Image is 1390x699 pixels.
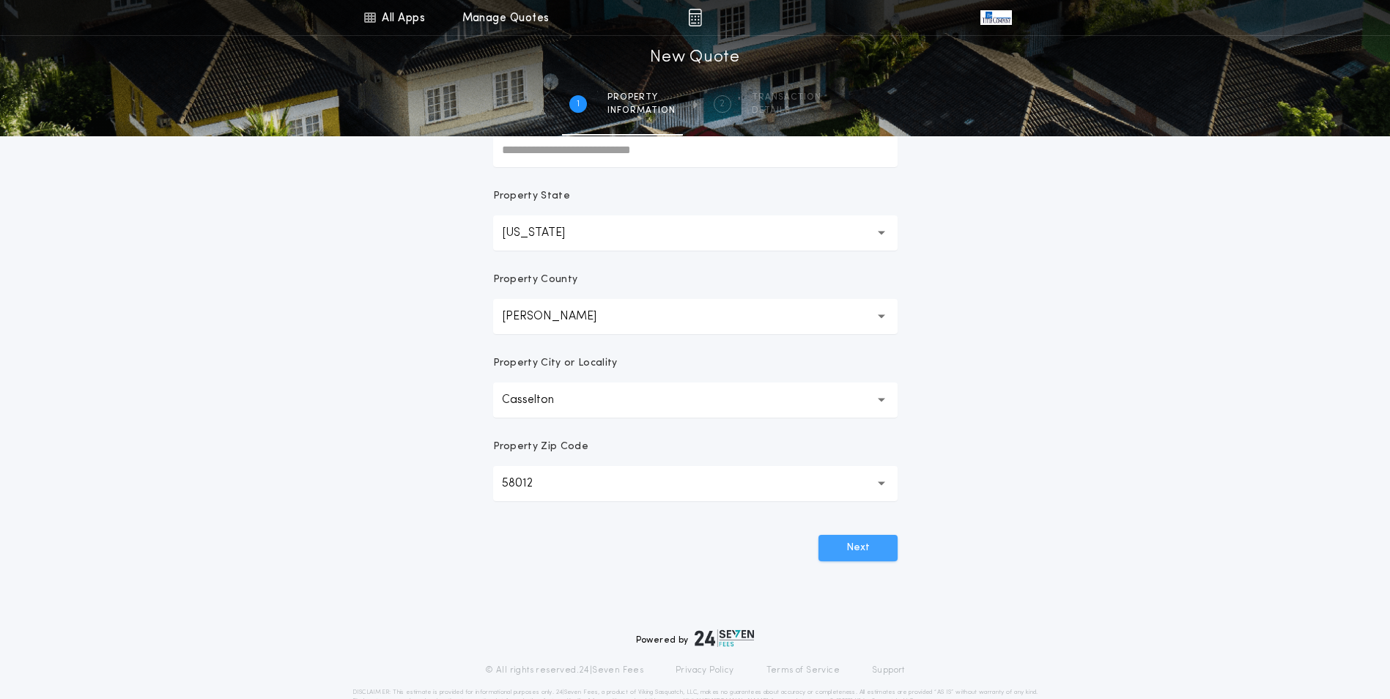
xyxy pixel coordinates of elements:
img: img [688,9,702,26]
div: Powered by [636,629,755,647]
p: Property Zip Code [493,440,588,454]
p: 58012 [502,475,556,492]
button: Casselton [493,382,898,418]
a: Privacy Policy [676,665,734,676]
a: Terms of Service [766,665,840,676]
p: © All rights reserved. 24|Seven Fees [485,665,643,676]
button: Next [818,535,898,561]
p: Property City or Locality [493,356,618,371]
span: Transaction [752,92,821,103]
h2: 1 [577,98,580,110]
button: [US_STATE] [493,215,898,251]
h1: New Quote [650,46,739,70]
img: vs-icon [980,10,1011,25]
button: 58012 [493,466,898,501]
p: Casselton [502,391,577,409]
p: Property County [493,273,578,287]
span: Property [607,92,676,103]
h2: 2 [720,98,725,110]
p: Property State [493,189,570,204]
p: [PERSON_NAME] [502,308,620,325]
img: logo [695,629,755,647]
span: information [607,105,676,116]
a: Support [872,665,905,676]
span: details [752,105,821,116]
button: [PERSON_NAME] [493,299,898,334]
p: [US_STATE] [502,224,588,242]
